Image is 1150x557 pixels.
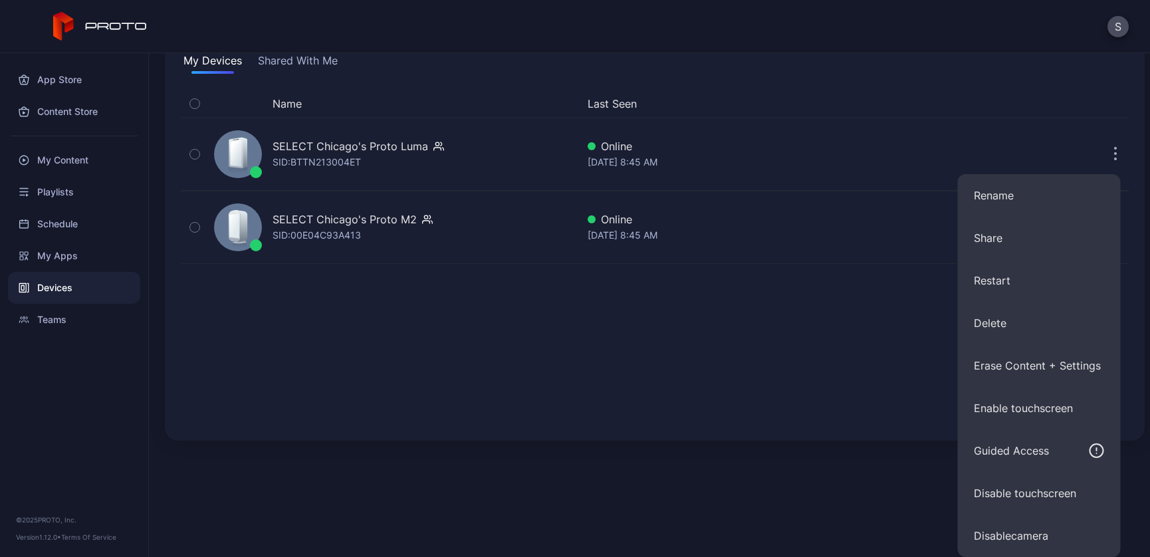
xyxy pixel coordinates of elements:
[16,533,61,541] span: Version 1.12.0 •
[958,259,1121,302] button: Restart
[1107,16,1129,37] button: S
[8,96,140,128] a: Content Store
[958,174,1121,217] button: Rename
[273,138,428,154] div: SELECT Chicago's Proto Luma
[967,96,1086,112] div: Update Device
[958,387,1121,429] button: Enable touchscreen
[588,138,961,154] div: Online
[273,154,361,170] div: SID: BTTN213004ET
[8,208,140,240] a: Schedule
[8,272,140,304] a: Devices
[255,53,340,74] button: Shared With Me
[974,443,1049,459] div: Guided Access
[8,304,140,336] a: Teams
[958,429,1121,472] button: Guided Access
[8,176,140,208] a: Playlists
[588,227,961,243] div: [DATE] 8:45 AM
[181,53,245,74] button: My Devices
[8,64,140,96] a: App Store
[61,533,116,541] a: Terms Of Service
[588,96,956,112] button: Last Seen
[958,217,1121,259] button: Share
[958,302,1121,344] button: Delete
[958,514,1121,557] button: Disablecamera
[273,211,417,227] div: SELECT Chicago's Proto M2
[958,472,1121,514] button: Disable touchscreen
[1102,96,1129,112] div: Options
[588,211,961,227] div: Online
[8,144,140,176] a: My Content
[16,514,132,525] div: © 2025 PROTO, Inc.
[273,96,302,112] button: Name
[588,154,961,170] div: [DATE] 8:45 AM
[273,227,361,243] div: SID: 00E04C93A413
[958,344,1121,387] button: Erase Content + Settings
[8,240,140,272] a: My Apps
